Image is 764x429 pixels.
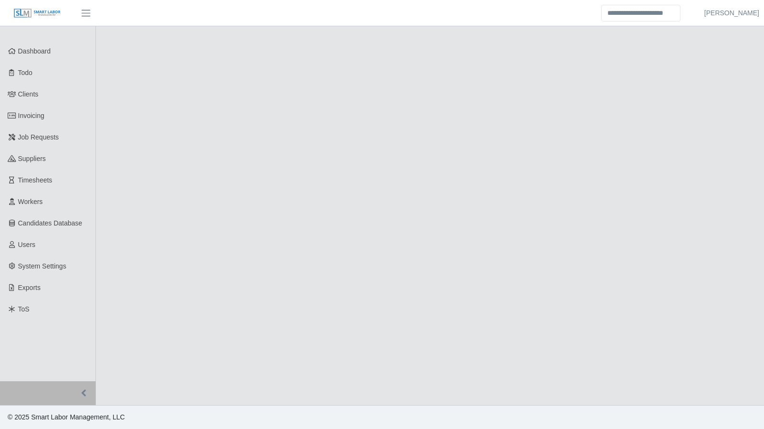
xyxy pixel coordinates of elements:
[18,47,51,55] span: Dashboard
[13,8,61,19] img: SLM Logo
[18,90,39,98] span: Clients
[18,133,59,141] span: Job Requests
[18,112,44,119] span: Invoicing
[18,284,41,291] span: Exports
[601,5,680,21] input: Search
[18,262,66,270] span: System Settings
[8,413,125,421] span: © 2025 Smart Labor Management, LLC
[18,305,30,313] span: ToS
[18,69,32,76] span: Todo
[18,241,36,248] span: Users
[18,219,83,227] span: Candidates Database
[704,8,759,18] a: [PERSON_NAME]
[18,198,43,205] span: Workers
[18,176,53,184] span: Timesheets
[18,155,46,162] span: Suppliers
